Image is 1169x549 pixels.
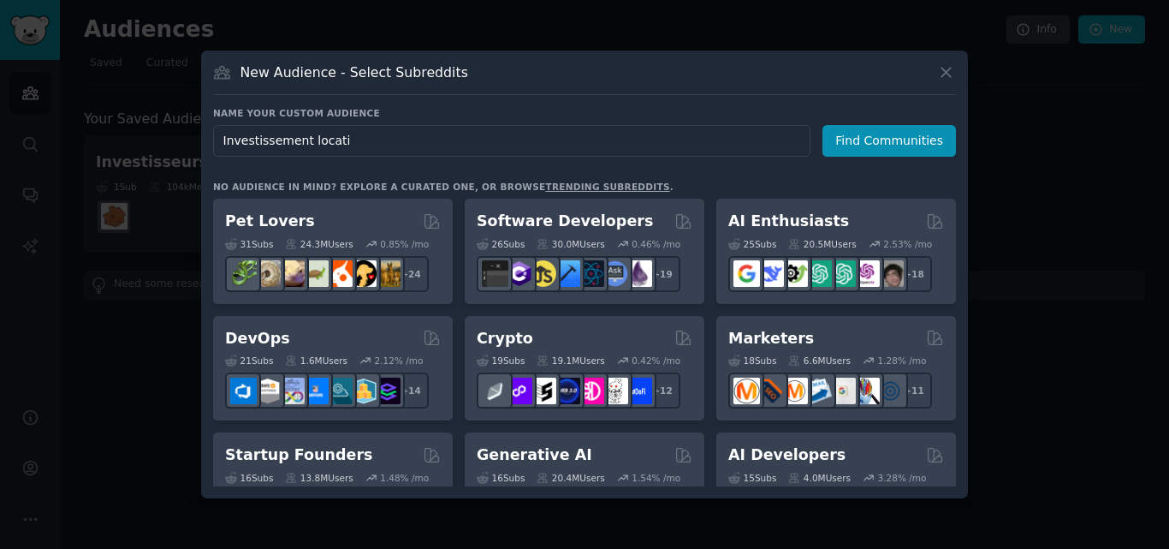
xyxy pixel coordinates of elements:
div: 3.28 % /mo [878,472,927,484]
div: No audience in mind? Explore a curated one, or browse . [213,181,674,193]
img: OnlineMarketing [877,378,904,404]
img: defi_ [626,378,652,404]
img: chatgpt_promptDesign [805,260,832,287]
div: 21 Sub s [225,355,273,367]
img: herpetology [230,260,257,287]
div: 19 Sub s [477,355,525,367]
img: aws_cdk [350,378,377,404]
a: trending subreddits [545,182,669,192]
div: 19.1M Users [537,355,604,367]
img: AItoolsCatalog [781,260,808,287]
img: elixir [626,260,652,287]
div: 18 Sub s [728,355,776,367]
div: 16 Sub s [225,472,273,484]
h3: New Audience - Select Subreddits [240,63,468,81]
h2: AI Enthusiasts [728,211,849,232]
div: 1.6M Users [285,355,347,367]
img: ethstaker [530,378,556,404]
img: OpenAIDev [853,260,880,287]
img: ethfinance [482,378,508,404]
img: DevOpsLinks [302,378,329,404]
img: CryptoNews [602,378,628,404]
h2: Software Developers [477,211,653,232]
img: Docker_DevOps [278,378,305,404]
div: 4.0M Users [788,472,851,484]
img: reactnative [578,260,604,287]
div: 0.85 % /mo [380,238,429,250]
img: dogbreed [374,260,401,287]
div: 1.54 % /mo [632,472,680,484]
img: defiblockchain [578,378,604,404]
div: 16 Sub s [477,472,525,484]
h2: Crypto [477,328,533,349]
div: 0.42 % /mo [632,355,680,367]
img: software [482,260,508,287]
div: 1.28 % /mo [878,355,927,367]
h2: AI Developers [728,445,846,466]
div: 26 Sub s [477,238,525,250]
div: 2.53 % /mo [883,238,932,250]
button: Find Communities [822,125,956,157]
img: PetAdvice [350,260,377,287]
div: 20.4M Users [537,472,604,484]
img: chatgpt_prompts_ [829,260,856,287]
input: Pick a short name, like "Digital Marketers" or "Movie-Goers" [213,125,810,157]
img: turtle [302,260,329,287]
img: ArtificalIntelligence [877,260,904,287]
div: 2.12 % /mo [375,355,424,367]
div: + 11 [896,373,932,409]
h3: Name your custom audience [213,107,956,119]
div: + 19 [644,256,680,292]
img: leopardgeckos [278,260,305,287]
h2: Generative AI [477,445,592,466]
div: + 14 [393,373,429,409]
div: 6.6M Users [788,355,851,367]
img: AskComputerScience [602,260,628,287]
img: googleads [829,378,856,404]
img: AWS_Certified_Experts [254,378,281,404]
div: 25 Sub s [728,238,776,250]
img: 0xPolygon [506,378,532,404]
img: cockatiel [326,260,353,287]
h2: Pet Lovers [225,211,315,232]
div: 1.48 % /mo [380,472,429,484]
img: MarketingResearch [853,378,880,404]
img: ballpython [254,260,281,287]
img: iOSProgramming [554,260,580,287]
img: bigseo [757,378,784,404]
div: 24.3M Users [285,238,353,250]
h2: Startup Founders [225,445,372,466]
div: 0.46 % /mo [632,238,680,250]
div: 13.8M Users [285,472,353,484]
h2: Marketers [728,328,814,349]
img: csharp [506,260,532,287]
img: DeepSeek [757,260,784,287]
div: 30.0M Users [537,238,604,250]
img: PlatformEngineers [374,378,401,404]
div: + 18 [896,256,932,292]
img: learnjavascript [530,260,556,287]
img: content_marketing [733,378,760,404]
div: + 12 [644,373,680,409]
div: 15 Sub s [728,472,776,484]
img: azuredevops [230,378,257,404]
div: 20.5M Users [788,238,856,250]
div: 31 Sub s [225,238,273,250]
img: web3 [554,378,580,404]
img: AskMarketing [781,378,808,404]
img: platformengineering [326,378,353,404]
img: GoogleGeminiAI [733,260,760,287]
img: Emailmarketing [805,378,832,404]
div: + 24 [393,256,429,292]
h2: DevOps [225,328,290,349]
